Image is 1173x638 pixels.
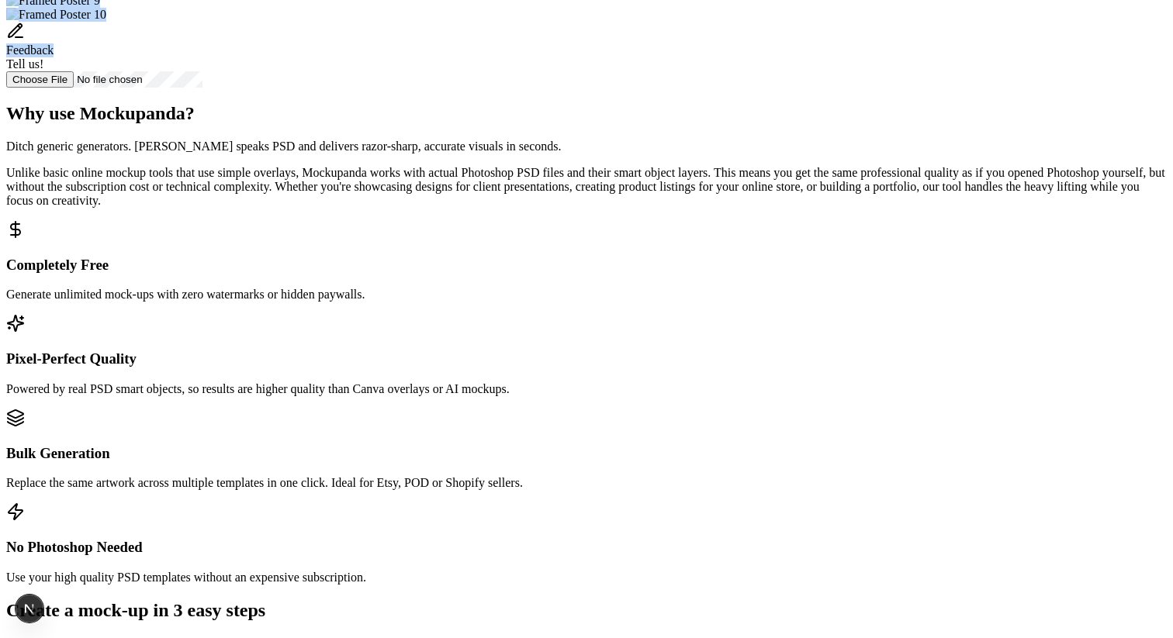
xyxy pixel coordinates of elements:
[6,8,106,22] img: Framed Poster 10
[6,103,1167,124] h2: Why use Mockupanda?
[6,350,1167,367] h3: Pixel-Perfect Quality
[6,57,1167,71] div: Tell us!
[6,600,1167,621] h2: Create a mock-up in 3 easy steps
[6,257,1167,274] h3: Completely Free
[6,288,1167,302] p: Generate unlimited mock-ups with zero watermarks or hidden paywalls.
[6,166,1167,208] p: Unlike basic online mockup tools that use simple overlays, Mockupanda works with actual Photoshop...
[6,445,1167,462] h3: Bulk Generation
[6,8,1167,22] div: Select template Framed Poster 10
[6,539,1167,556] h3: No Photoshop Needed
[6,476,1167,490] p: Replace the same artwork across multiple templates in one click. Ideal for Etsy, POD or Shopify s...
[6,140,1167,153] p: Ditch generic generators. [PERSON_NAME] speaks PSD and delivers razor-sharp, accurate visuals in ...
[6,43,1167,57] div: Feedback
[6,382,1167,396] p: Powered by real PSD smart objects, so results are higher quality than Canva overlays or AI mockups.
[6,22,1167,71] div: Send feedback
[6,571,1167,585] p: Use your high quality PSD templates without an expensive subscription.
